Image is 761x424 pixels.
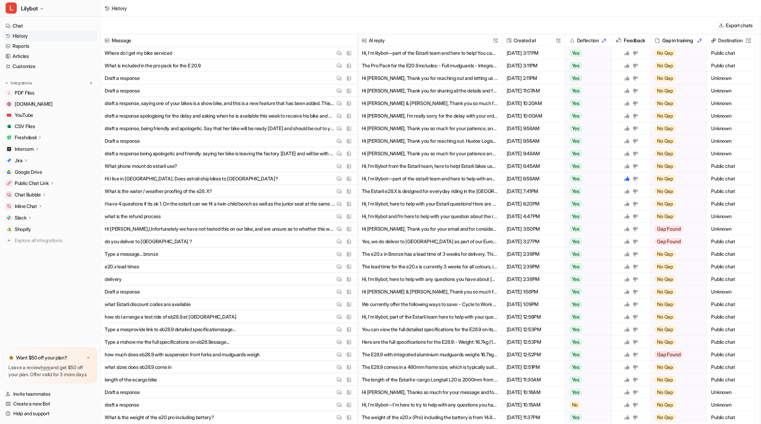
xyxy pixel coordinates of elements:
[650,386,702,399] button: No Gap
[7,181,11,185] img: Public Chat Link
[655,188,676,195] span: No Gap
[710,34,753,47] span: Destination
[655,251,676,258] span: No Gap
[655,75,676,82] span: No Gap
[505,273,562,285] span: [DATE] 2:38PM
[565,311,608,323] button: Yes
[655,364,676,371] span: No Gap
[565,411,608,424] button: Yes
[569,163,582,170] span: Yes
[6,2,17,14] span: L
[105,361,172,373] p: what sizes does eb28.9 come in
[569,276,582,283] span: Yes
[569,62,582,69] span: Yes
[565,72,608,84] button: Yes
[15,214,27,221] p: Slack
[360,34,499,47] span: AI reply
[7,227,11,231] img: Shopify
[710,47,753,59] span: Public chat
[655,125,676,132] span: No Gap
[569,364,582,371] span: Yes
[362,172,498,185] button: Hi, I'm lilybot—part of the estarli team and here to help with any questions you have! We do ship...
[565,185,608,198] button: Yes
[717,20,755,30] button: Export chats
[710,223,753,235] span: Unknown
[10,80,32,86] p: Integrations
[569,238,582,245] span: Yes
[650,122,702,135] button: No Gap
[505,59,562,72] span: [DATE] 3:11PM
[3,167,97,177] a: Google DriveGoogle Drive
[655,276,676,283] span: No Gap
[650,323,702,336] button: No Gap
[655,213,676,220] span: No Gap
[565,210,608,223] button: Yes
[4,81,9,85] img: expand menu
[650,348,702,361] button: Gap Found
[105,260,139,273] p: e20.x lead times
[505,84,562,97] span: [DATE] 11:07AM
[105,311,236,323] p: how do I arrange a test ride of eb28.9 at [GEOGRAPHIC_DATA]
[650,373,702,386] button: No Gap
[569,301,582,308] span: Yes
[15,134,37,141] p: Freshdesk
[362,210,498,223] button: Hi, I’m lilybot and I’m here to help with your question about the refund process. - If you wish t...
[505,198,562,210] span: [DATE] 6:20PM
[655,263,676,270] span: No Gap
[362,273,498,285] button: Hi, I’m lilybot, here to help with any questions you have about [PERSON_NAME]. We ship everywhere...
[105,59,201,72] p: What is included in the pro pack for the E 20.9
[569,389,582,396] span: Yes
[710,84,753,97] span: Unknown
[710,160,753,172] span: Public chat
[105,84,140,97] p: Draft a response
[8,364,92,378] p: Leave a review and get $50 off your plan. Offer valid for 3 more days.
[565,147,608,160] button: Yes
[650,411,702,424] button: No Gap
[3,389,97,399] a: Invite teammates
[710,210,753,223] span: Unknown
[3,99,97,109] a: www.estarli.co.uk[DOMAIN_NAME]
[505,298,562,311] span: [DATE] 1:09PM
[569,251,582,258] span: Yes
[362,399,498,411] button: Hi, I'm lilybot—I'm here to try to help with any questions you have about estarli. Just let me kn...
[505,223,562,235] span: [DATE] 3:50PM
[505,373,562,386] span: [DATE] 11:30AM
[565,273,608,285] button: Yes
[16,354,67,361] p: Want $50 off your plan?
[105,147,335,160] p: draft a response being apologetic and friendly. saying her bike is leaving the factory [DATE] and...
[565,399,608,411] button: No
[655,87,676,94] span: No Gap
[21,3,38,13] span: Lilybot
[565,160,608,172] button: Yes
[655,150,676,157] span: No Gap
[89,81,94,85] img: menu_add.svg
[655,62,676,69] span: No Gap
[565,361,608,373] button: Yes
[655,163,676,170] span: No Gap
[655,137,676,144] span: No Gap
[362,135,498,147] button: Hi [PERSON_NAME], Thank you for reaching out. Huxloe Logistics is one of our delivery partners, s...
[105,336,229,348] p: Type a mshow me the full specifications on eb28.9essage...
[650,399,702,411] button: No Gap
[710,72,753,84] span: Unknown
[505,135,562,147] span: [DATE] 9:56AM
[505,348,562,361] span: [DATE] 12:52PM
[362,235,498,248] button: Yes, we do deliver to [GEOGRAPHIC_DATA] as part of our European shipping options. All prices show...
[565,97,608,110] button: Yes
[15,191,41,198] p: Chat Bubble
[565,223,608,235] button: Yes
[565,198,608,210] button: Yes
[362,373,498,386] button: The length of the Estarli e-cargo Longtail L20 is 2000mm from the front wheel to the rear of the ...
[362,411,498,424] button: The weight of the e20.x (Pro) including the battery is from 14.8kg to 17.2kg, depending on the op...
[710,235,753,248] span: Public chat
[565,348,608,361] button: Yes
[505,285,562,298] span: [DATE] 1:58PM
[710,348,753,361] span: Public chat
[653,34,704,47] div: Gap in training
[505,336,562,348] span: [DATE] 12:53PM
[569,213,582,220] span: Yes
[7,193,11,197] img: Chat Bubble
[569,288,582,295] span: Yes
[8,355,14,360] img: star
[505,185,562,198] span: [DATE] 7:41PM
